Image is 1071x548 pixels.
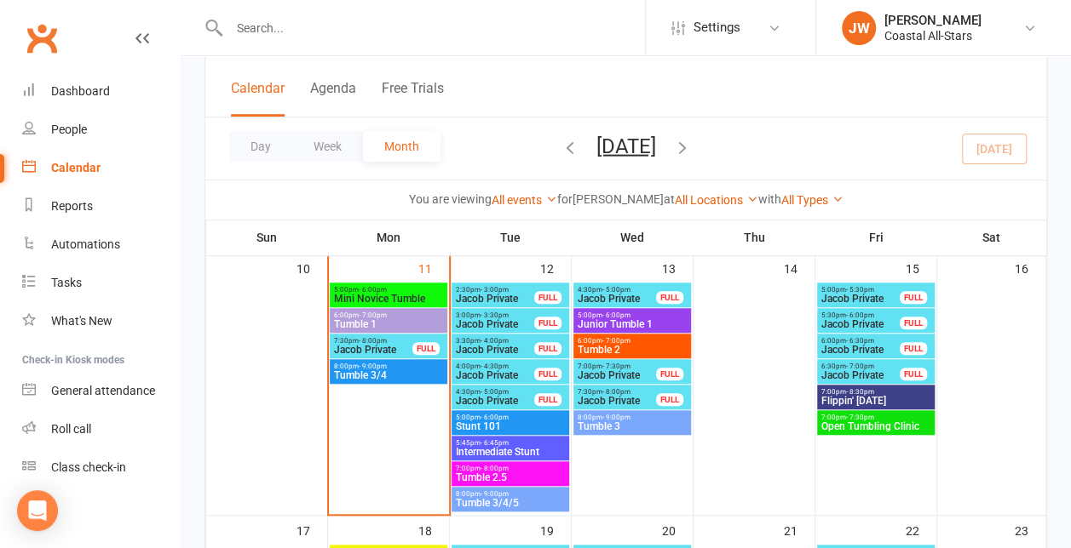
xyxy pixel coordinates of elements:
[51,84,110,98] div: Dashboard
[534,291,561,304] div: FULL
[664,192,675,206] strong: at
[821,414,931,421] span: 7:00pm
[51,199,93,213] div: Reports
[534,368,561,380] div: FULL
[51,123,87,136] div: People
[821,319,901,329] span: Jacob Private
[17,490,58,531] div: Open Intercom Messenger
[656,393,683,406] div: FULL
[231,80,285,117] button: Calendar
[310,80,356,117] button: Agenda
[577,345,688,355] span: Tumble 2
[540,254,571,282] div: 12
[51,460,126,474] div: Class check-in
[577,396,657,406] span: Jacob Private
[884,13,982,28] div: [PERSON_NAME]
[20,17,63,60] a: Clubworx
[602,388,631,396] span: - 8:00pm
[694,220,815,255] th: Thu
[229,131,292,162] button: Day
[333,370,444,380] span: Tumble 3/4
[328,220,450,255] th: Mon
[821,370,901,380] span: Jacob Private
[906,516,936,544] div: 22
[577,370,657,380] span: Jacob Private
[418,254,449,282] div: 11
[481,414,509,421] span: - 6:00pm
[481,490,509,498] span: - 9:00pm
[534,342,561,355] div: FULL
[22,187,180,225] a: Reports
[821,311,901,319] span: 5:30pm
[455,294,535,304] span: Jacob Private
[455,465,566,472] span: 7:00pm
[455,370,535,380] span: Jacob Private
[577,337,688,345] span: 6:00pm
[540,516,571,544] div: 19
[297,516,327,544] div: 17
[333,294,444,304] span: Mini Novice Tumble
[455,498,566,508] span: Tumble 3/4/5
[884,28,982,43] div: Coastal All-Stars
[455,362,535,370] span: 4:00pm
[573,192,664,206] strong: [PERSON_NAME]
[662,516,693,544] div: 20
[846,286,874,294] span: - 5:30pm
[481,362,509,370] span: - 4:30pm
[455,286,535,294] span: 2:30pm
[675,193,758,207] a: All Locations
[333,362,444,370] span: 8:00pm
[577,421,688,431] span: Tumble 3
[359,311,387,319] span: - 7:00pm
[455,345,535,355] span: Jacob Private
[409,192,492,206] strong: You are viewing
[577,294,657,304] span: Jacob Private
[656,291,683,304] div: FULL
[900,317,927,329] div: FULL
[51,422,91,436] div: Roll call
[577,286,657,294] span: 4:30pm
[22,302,180,340] a: What's New
[455,472,566,482] span: Tumble 2.5
[900,342,927,355] div: FULL
[577,414,688,421] span: 8:00pm
[602,337,631,345] span: - 7:00pm
[455,319,535,329] span: Jacob Private
[937,220,1046,255] th: Sat
[900,291,927,304] div: FULL
[206,220,328,255] th: Sun
[596,134,656,157] button: [DATE]
[577,362,657,370] span: 7:00pm
[846,311,874,319] span: - 6:00pm
[359,286,387,294] span: - 6:00pm
[602,362,631,370] span: - 7:30pm
[481,311,509,319] span: - 3:30pm
[1015,516,1045,544] div: 23
[846,362,874,370] span: - 7:00pm
[572,220,694,255] th: Wed
[577,388,657,396] span: 7:30pm
[51,161,101,174] div: Calendar
[784,516,815,544] div: 21
[450,220,572,255] th: Tue
[333,286,444,294] span: 5:00pm
[51,276,82,289] div: Tasks
[51,314,112,328] div: What's New
[22,372,180,410] a: General attendance kiosk mode
[577,319,688,329] span: Junior Tumble 1
[842,11,876,45] div: JW
[821,345,901,355] span: Jacob Private
[656,368,683,380] div: FULL
[821,286,901,294] span: 5:00pm
[455,388,535,396] span: 4:30pm
[418,516,449,544] div: 18
[22,111,180,149] a: People
[481,286,509,294] span: - 3:00pm
[455,447,566,457] span: Intermediate Stunt
[821,337,901,345] span: 6:00pm
[694,9,740,47] span: Settings
[481,337,509,345] span: - 4:00pm
[1015,254,1045,282] div: 16
[333,311,444,319] span: 6:00pm
[846,337,874,345] span: - 6:30pm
